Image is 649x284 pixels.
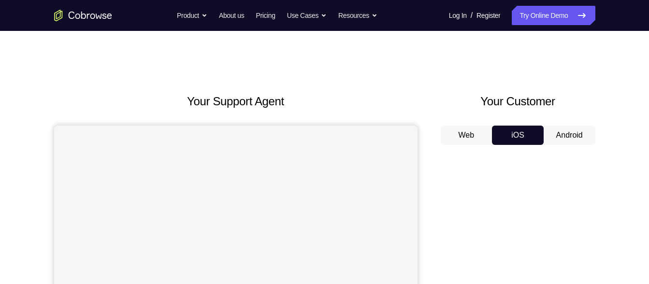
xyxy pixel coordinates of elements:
[338,6,377,25] button: Resources
[256,6,275,25] a: Pricing
[219,6,244,25] a: About us
[441,126,492,145] button: Web
[54,93,418,110] h2: Your Support Agent
[54,10,112,21] a: Go to the home page
[471,10,473,21] span: /
[441,93,595,110] h2: Your Customer
[512,6,595,25] a: Try Online Demo
[476,6,500,25] a: Register
[449,6,467,25] a: Log In
[287,6,327,25] button: Use Cases
[492,126,544,145] button: iOS
[544,126,595,145] button: Android
[177,6,207,25] button: Product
